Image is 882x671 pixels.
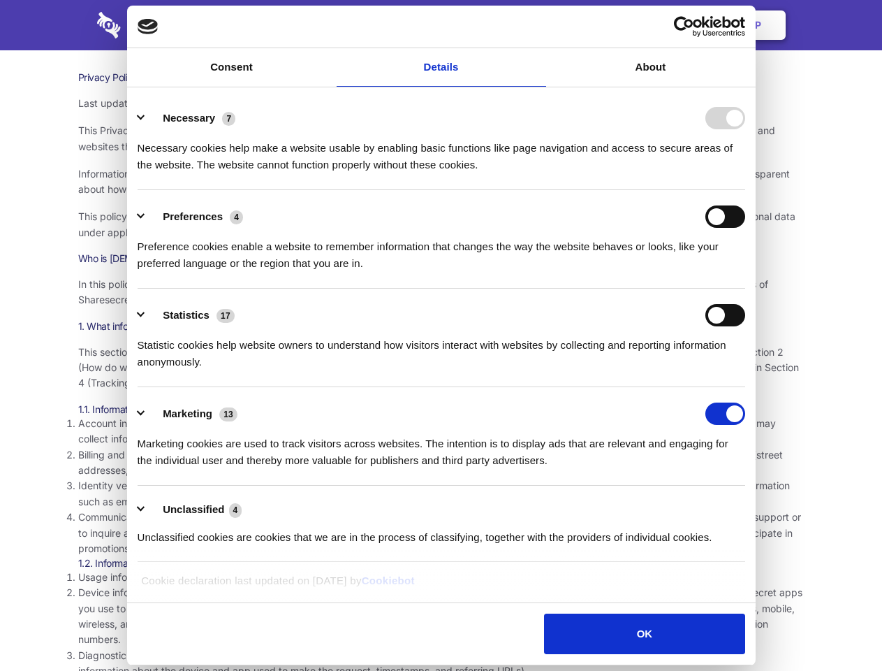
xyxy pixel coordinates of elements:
[138,304,244,326] button: Statistics (17)
[138,205,252,228] button: Preferences (4)
[230,210,243,224] span: 4
[138,228,745,272] div: Preference cookies enable a website to remember information that changes the way the website beha...
[138,19,159,34] img: logo
[78,96,804,111] p: Last updated: [DATE]
[362,575,415,586] a: Cookiebot
[78,511,801,554] span: Communications and submissions. You may choose to provide us with information when you communicat...
[566,3,631,47] a: Contact
[163,112,215,124] label: Necessary
[78,71,804,84] h1: Privacy Policy
[78,210,795,238] span: This policy uses the term “personal data” to refer to information that is related to an identifie...
[229,503,242,517] span: 4
[216,309,235,323] span: 17
[138,129,745,173] div: Necessary cookies help make a website usable by enabling basic functions like page navigation and...
[544,614,744,654] button: OK
[78,586,802,645] span: Device information. We may collect information from and about the device you use to access our se...
[337,48,546,87] a: Details
[78,479,790,507] span: Identity verification information. Some services require you to verify your identity as part of c...
[138,403,247,425] button: Marketing (13)
[812,601,865,654] iframe: Drift Widget Chat Controller
[127,48,337,87] a: Consent
[78,320,271,332] span: 1. What information do we collect about you?
[623,16,745,37] a: Usercentrics Cookiebot - opens in a new window
[138,107,244,129] button: Necessary (7)
[78,124,775,152] span: This Privacy Policy describes how we process and handle data provided to Sharesecret in connectio...
[138,425,745,469] div: Marketing cookies are used to track visitors across websites. The intention is to display ads tha...
[546,48,756,87] a: About
[78,346,799,389] span: This section describes the various types of information we collect from and about you. To underst...
[131,572,751,600] div: Cookie declaration last updated on [DATE] by
[410,3,471,47] a: Pricing
[78,417,776,445] span: Account information. Our services generally require you to create an account before you can acces...
[163,309,210,321] label: Statistics
[78,403,219,415] span: 1.1. Information you provide to us
[78,557,302,569] span: 1.2. Information collected when you use our services
[78,252,218,264] span: Who is [DEMOGRAPHIC_DATA]?
[219,407,237,421] span: 13
[97,12,216,38] img: logo-wordmark-white-trans-d4663122ce5f474addd5e946df7df03e33cb6a1c49d2221995e7729f52c070b2.svg
[163,210,223,222] label: Preferences
[78,168,790,195] span: Information security and privacy are at the heart of what Sharesecret values and promotes as a co...
[138,501,251,519] button: Unclassified (4)
[78,571,665,583] span: Usage information. We collect information about how you interact with our services, when and for ...
[78,278,768,305] span: In this policy, “Sharesecret,” “we,” “us,” and “our” refer to Sharesecret Inc., a U.S. company. S...
[78,449,783,476] span: Billing and payment information. In order to purchase a service, you may need to provide us with ...
[138,519,745,546] div: Unclassified cookies are cookies that we are in the process of classifying, together with the pro...
[138,326,745,370] div: Statistic cookies help website owners to understand how visitors interact with websites by collec...
[633,3,694,47] a: Login
[163,407,212,419] label: Marketing
[222,112,235,126] span: 7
